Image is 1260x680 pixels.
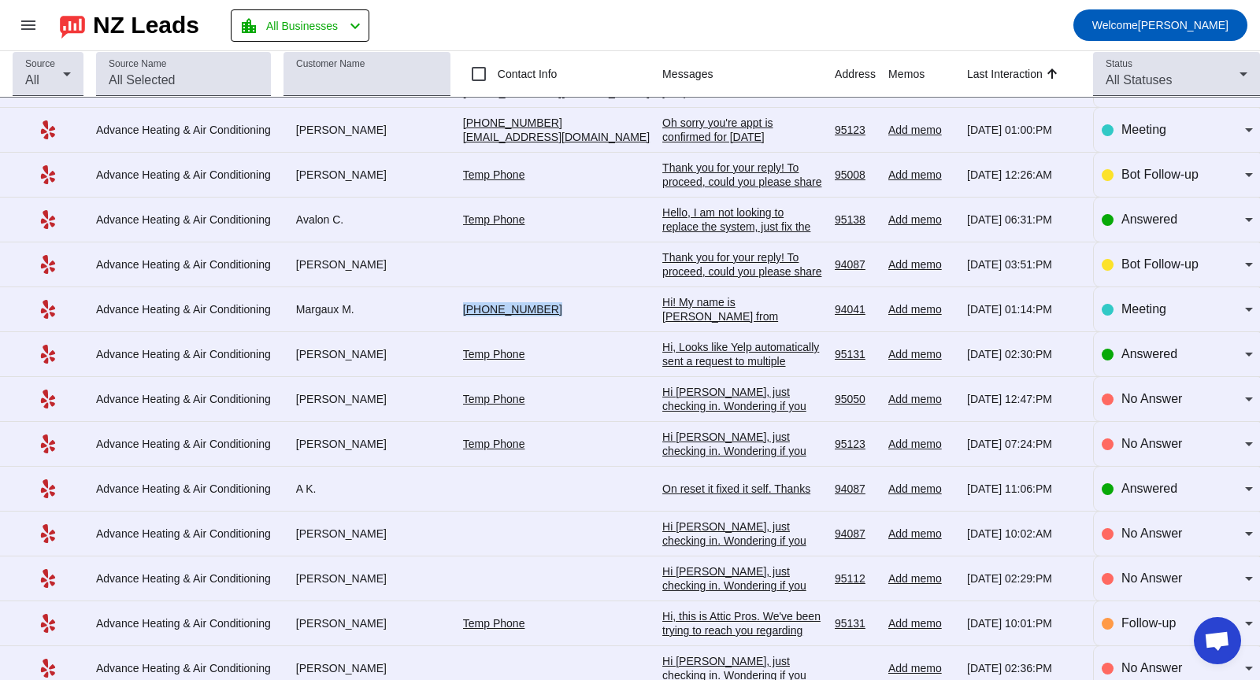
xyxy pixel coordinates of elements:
[888,437,954,451] div: Add memo
[19,16,38,35] mat-icon: menu
[888,347,954,361] div: Add memo
[96,616,271,630] div: Advance Heating & Air Conditioning
[888,168,954,182] div: Add memo
[967,571,1080,586] div: [DATE] 02:29:PM
[283,257,450,272] div: [PERSON_NAME]
[39,434,57,453] mat-icon: Yelp
[96,257,271,272] div: Advance Heating & Air Conditioning
[39,345,57,364] mat-icon: Yelp
[1092,14,1228,36] span: [PERSON_NAME]
[662,250,822,463] div: Thank you for your reply! To proceed, could you please share your home property address and full ...
[967,392,1080,406] div: [DATE] 12:47:PM
[463,116,562,129] a: [PHONE_NUMBER]
[93,14,199,36] div: NZ Leads
[463,348,525,360] a: Temp Phone
[967,482,1080,496] div: [DATE] 11:06:PM
[835,168,876,182] div: 95008
[25,73,39,87] span: All
[835,437,876,451] div: 95123
[96,347,271,361] div: Advance Heating & Air Conditioning
[1121,437,1182,450] span: No Answer
[967,527,1080,541] div: [DATE] 10:02:AM
[495,66,558,82] label: Contact Info
[239,17,258,35] mat-icon: location_city
[835,51,888,98] th: Address
[835,392,876,406] div: 95050
[283,168,450,182] div: [PERSON_NAME]
[888,661,954,675] div: Add memo
[463,131,650,143] a: [EMAIL_ADDRESS][DOMAIN_NAME]
[662,385,822,470] div: Hi [PERSON_NAME], just checking in. Wondering if you still need help with your project. Please le...
[463,303,562,316] a: [PHONE_NUMBER]
[967,123,1080,137] div: [DATE] 01:00:PM
[96,437,271,451] div: Advance Heating & Air Conditioning
[662,295,822,352] div: Hi! My name is [PERSON_NAME] from [GEOGRAPHIC_DATA], I'd be more than happy to assist you.
[39,255,57,274] mat-icon: Yelp
[96,661,271,675] div: Advance Heating & Air Conditioning
[835,302,876,316] div: 94041
[888,616,954,630] div: Add memo
[662,564,822,649] div: Hi [PERSON_NAME], just checking in. Wondering if you still need help with your project. Please le...
[835,123,876,137] div: 95123
[283,437,450,451] div: [PERSON_NAME]
[662,430,822,515] div: Hi [PERSON_NAME], just checking in. Wondering if you still need help with your project. Please le...
[1121,527,1182,540] span: No Answer
[39,479,57,498] mat-icon: Yelp
[1121,257,1199,271] span: Bot Follow-up
[967,616,1080,630] div: [DATE] 10:01:PM
[283,571,450,586] div: [PERSON_NAME]
[835,527,876,541] div: 94087
[96,302,271,316] div: Advance Heating & Air Conditioning
[96,527,271,541] div: Advance Heating & Air Conditioning
[888,51,967,98] th: Memos
[463,393,525,405] a: Temp Phone
[1121,302,1166,316] span: Meeting
[888,571,954,586] div: Add memo
[39,569,57,588] mat-icon: Yelp
[39,524,57,543] mat-icon: Yelp
[39,300,57,319] mat-icon: Yelp
[283,482,450,496] div: A K.
[967,302,1080,316] div: [DATE] 01:14:PM
[266,15,338,37] span: All Businesses
[39,210,57,229] mat-icon: Yelp
[283,213,450,227] div: Avalon C.
[96,123,271,137] div: Advance Heating & Air Conditioning
[662,482,822,496] div: On reset it fixed it self. Thanks
[1073,9,1247,41] button: Welcome[PERSON_NAME]
[96,392,271,406] div: Advance Heating & Air Conditioning
[463,168,525,181] a: Temp Phone
[283,302,450,316] div: Margaux M.
[1121,482,1177,495] span: Answered
[967,213,1080,227] div: [DATE] 06:31:PM
[888,123,954,137] div: Add memo
[60,12,85,39] img: logo
[96,571,271,586] div: Advance Heating & Air Conditioning
[835,213,876,227] div: 95138
[109,71,258,90] input: All Selected
[231,9,369,42] button: All Businesses
[39,614,57,633] mat-icon: Yelp
[1092,19,1138,31] span: Welcome
[109,59,166,69] mat-label: Source Name
[967,66,1043,82] div: Last Interaction
[1121,347,1177,360] span: Answered
[1121,571,1182,585] span: No Answer
[662,340,822,411] div: Hi, Looks like Yelp automatically sent a request to multiple companies. I am proceeding with anot...
[662,116,822,144] div: Oh sorry you're appt is confirmed for [DATE]
[888,213,954,227] div: Add memo
[1106,73,1172,87] span: All Statuses
[835,257,876,272] div: 94087
[1194,617,1241,664] a: Open chat
[967,661,1080,675] div: [DATE] 02:36:PM
[39,165,57,184] mat-icon: Yelp
[39,390,57,408] mat-icon: Yelp
[1121,168,1199,181] span: Bot Follow-up
[1121,392,1182,405] span: No Answer
[463,617,525,630] a: Temp Phone
[888,482,954,496] div: Add memo
[283,347,450,361] div: [PERSON_NAME]
[283,527,450,541] div: [PERSON_NAME]
[662,51,835,98] th: Messages
[835,616,876,630] div: 95131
